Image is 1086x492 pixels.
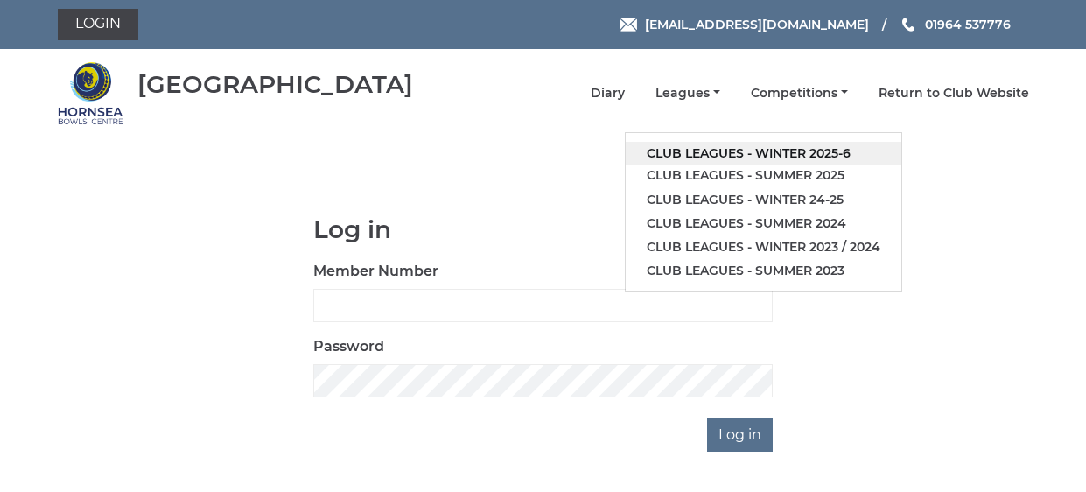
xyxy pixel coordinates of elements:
[900,15,1011,34] a: Phone us 01964 537776
[58,9,138,40] a: Login
[626,235,901,259] a: Club leagues - Winter 2023 / 2024
[626,212,901,235] a: Club leagues - Summer 2024
[655,85,720,102] a: Leagues
[625,132,902,292] ul: Leagues
[879,85,1029,102] a: Return to Club Website
[707,418,773,452] input: Log in
[591,85,625,102] a: Diary
[58,60,123,126] img: Hornsea Bowls Centre
[626,259,901,283] a: Club leagues - Summer 2023
[645,17,869,32] span: [EMAIL_ADDRESS][DOMAIN_NAME]
[626,188,901,212] a: Club leagues - Winter 24-25
[902,18,914,32] img: Phone us
[925,17,1011,32] span: 01964 537776
[313,216,773,243] h1: Log in
[626,142,901,165] a: Club leagues - Winter 2025-6
[620,15,869,34] a: Email [EMAIL_ADDRESS][DOMAIN_NAME]
[137,71,413,98] div: [GEOGRAPHIC_DATA]
[751,85,848,102] a: Competitions
[313,261,438,282] label: Member Number
[620,18,637,32] img: Email
[313,336,384,357] label: Password
[626,164,901,187] a: Club leagues - Summer 2025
